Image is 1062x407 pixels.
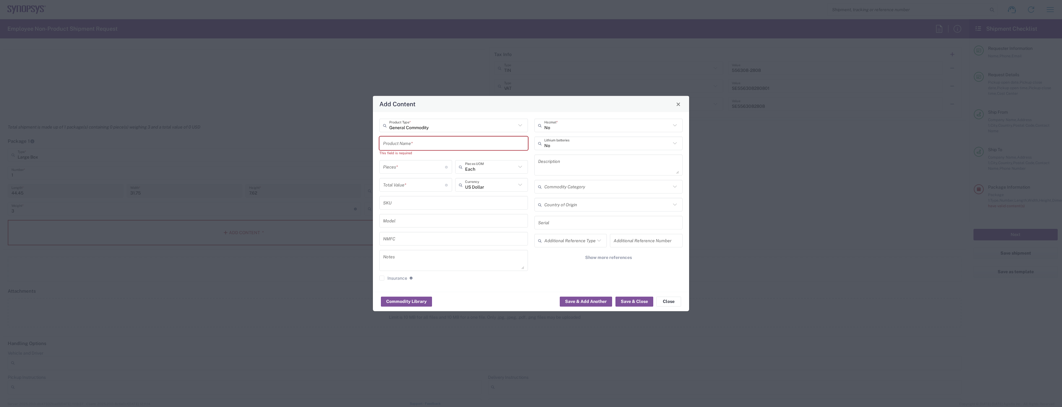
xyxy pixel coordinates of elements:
[560,296,612,306] button: Save & Add Another
[656,296,681,306] button: Close
[379,150,528,156] div: This field is required
[585,255,632,260] span: Show more references
[379,276,407,281] label: Insurance
[674,100,683,108] button: Close
[381,296,432,306] button: Commodity Library
[379,99,416,108] h4: Add Content
[615,296,653,306] button: Save & Close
